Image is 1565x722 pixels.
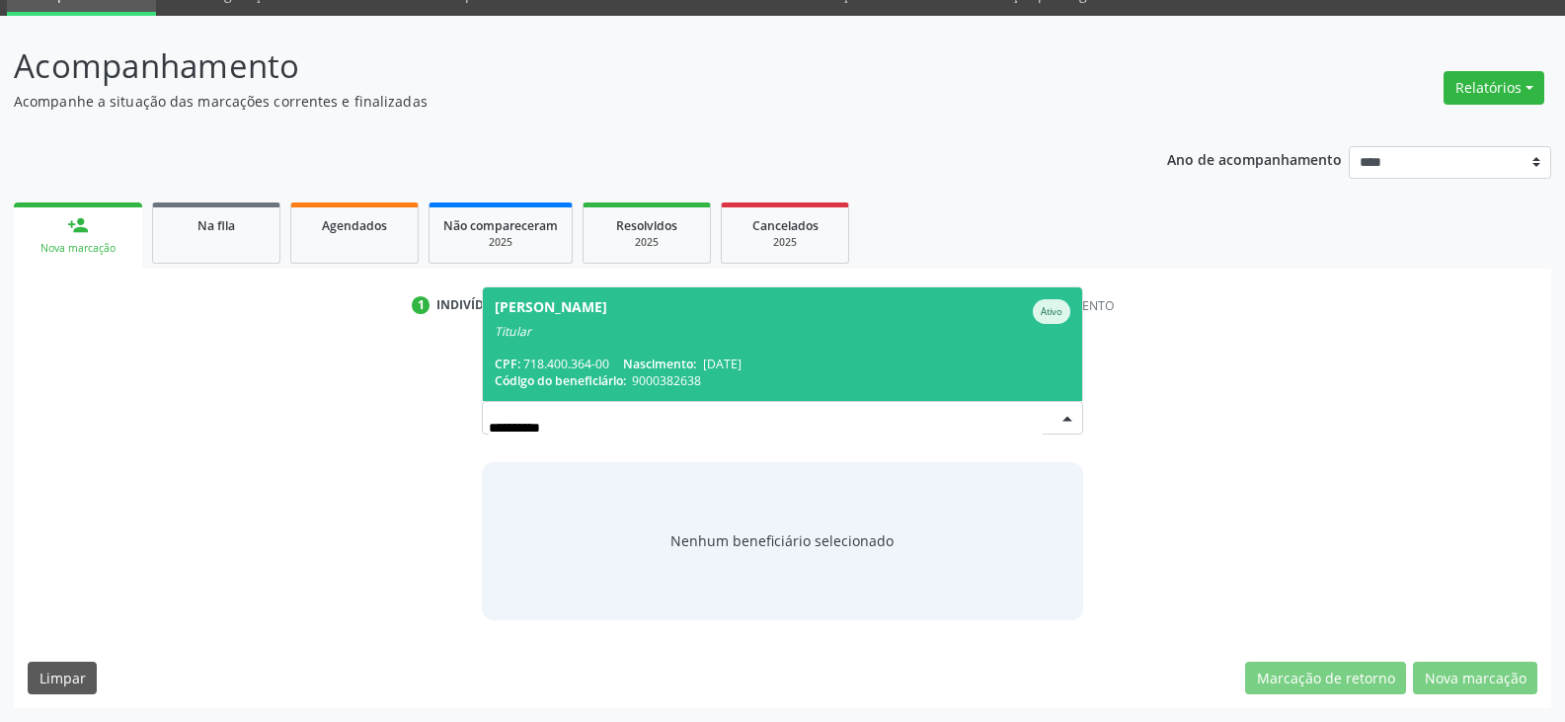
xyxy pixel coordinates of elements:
[28,241,128,256] div: Nova marcação
[623,356,696,372] span: Nascimento:
[28,662,97,695] button: Limpar
[436,296,503,314] div: Indivíduo
[1041,305,1062,318] small: Ativo
[632,372,701,389] span: 9000382638
[14,41,1090,91] p: Acompanhamento
[1444,71,1544,105] button: Relatórios
[1167,146,1342,171] p: Ano de acompanhamento
[495,356,1070,372] div: 718.400.364-00
[703,356,742,372] span: [DATE]
[495,299,607,324] div: [PERSON_NAME]
[67,214,89,236] div: person_add
[495,372,626,389] span: Código do beneficiário:
[322,217,387,234] span: Agendados
[412,296,430,314] div: 1
[495,356,520,372] span: CPF:
[443,235,558,250] div: 2025
[1245,662,1406,695] button: Marcação de retorno
[495,324,1070,340] div: Titular
[616,217,677,234] span: Resolvidos
[1413,662,1537,695] button: Nova marcação
[197,217,235,234] span: Na fila
[736,235,834,250] div: 2025
[752,217,819,234] span: Cancelados
[14,91,1090,112] p: Acompanhe a situação das marcações correntes e finalizadas
[597,235,696,250] div: 2025
[670,530,894,551] span: Nenhum beneficiário selecionado
[443,217,558,234] span: Não compareceram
